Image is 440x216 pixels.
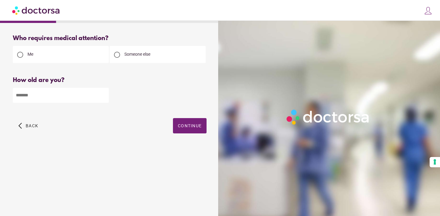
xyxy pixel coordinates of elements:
[430,157,440,167] button: Your consent preferences for tracking technologies
[424,6,432,15] img: icons8-customer-100.png
[28,52,33,57] span: Me
[13,35,207,42] div: Who requires medical attention?
[173,118,207,133] button: Continue
[284,107,372,127] img: Logo-Doctorsa-trans-White-partial-flat.png
[13,77,207,84] div: How old are you?
[124,52,150,57] span: Someone else
[26,123,38,128] span: Back
[16,118,41,133] button: arrow_back_ios Back
[12,3,61,17] img: Doctorsa.com
[178,123,202,128] span: Continue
